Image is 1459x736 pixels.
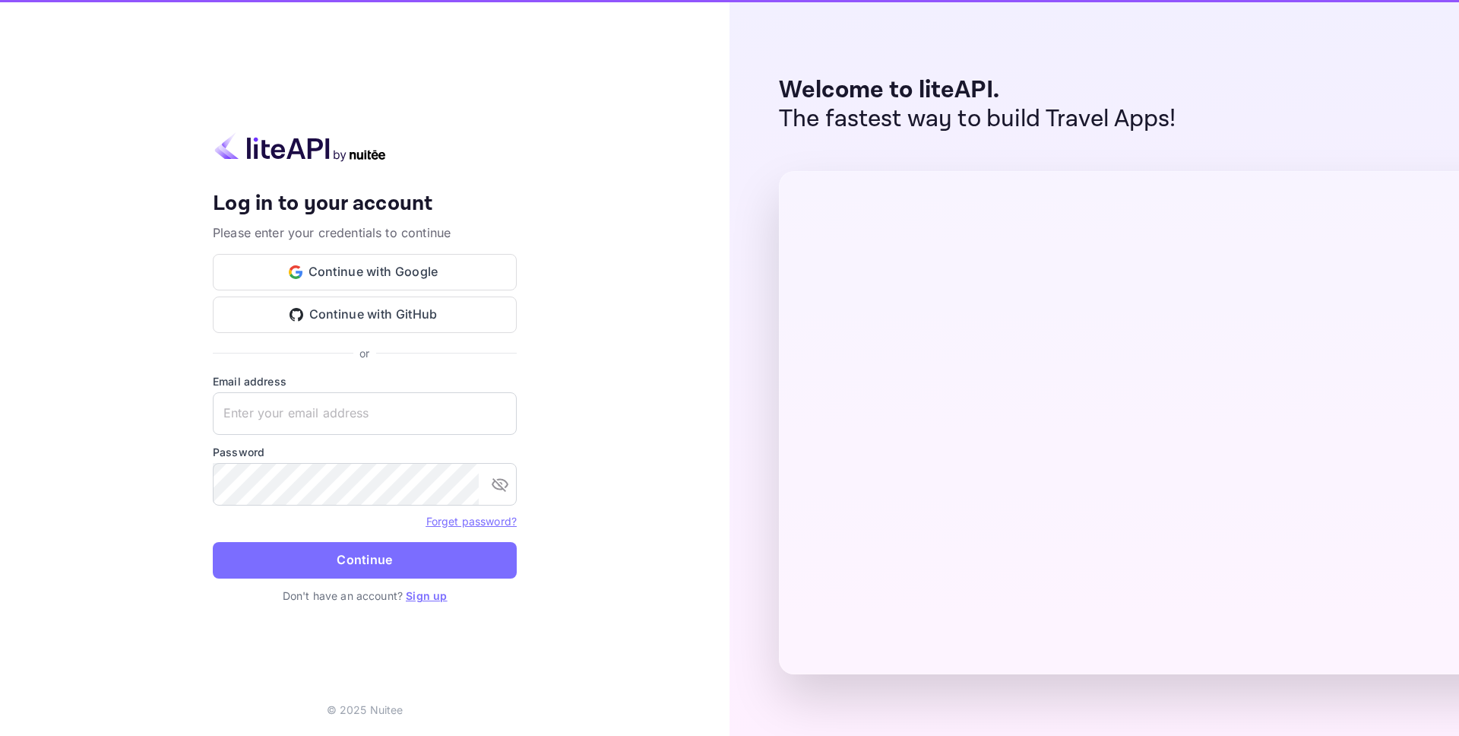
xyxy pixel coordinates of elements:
[327,702,404,718] p: © 2025 Nuitee
[213,132,388,162] img: liteapi
[426,513,517,528] a: Forget password?
[485,469,515,500] button: toggle password visibility
[426,515,517,528] a: Forget password?
[213,392,517,435] input: Enter your email address
[213,224,517,242] p: Please enter your credentials to continue
[213,588,517,604] p: Don't have an account?
[213,444,517,460] label: Password
[779,76,1176,105] p: Welcome to liteAPI.
[213,373,517,389] label: Email address
[406,589,447,602] a: Sign up
[779,105,1176,134] p: The fastest way to build Travel Apps!
[213,254,517,290] button: Continue with Google
[359,345,369,361] p: or
[213,191,517,217] h4: Log in to your account
[213,297,517,333] button: Continue with GitHub
[213,542,517,579] button: Continue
